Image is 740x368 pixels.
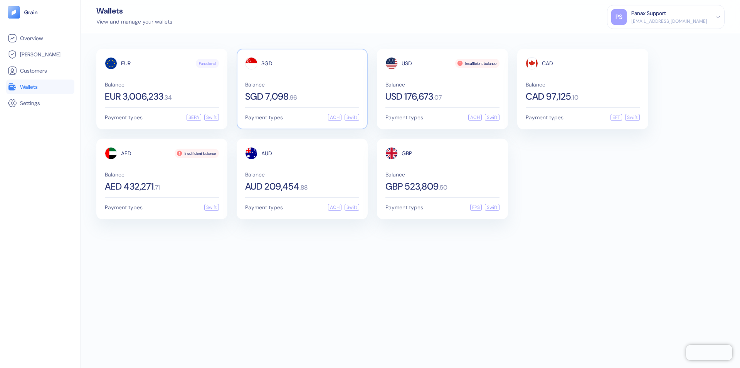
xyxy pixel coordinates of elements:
[24,10,38,15] img: logo
[625,114,640,121] div: Swift
[485,114,499,121] div: Swift
[245,172,359,177] span: Balance
[526,92,571,101] span: CAD 97,125
[8,6,20,19] img: logo-tablet-V2.svg
[289,95,297,101] span: . 96
[20,34,43,42] span: Overview
[96,18,172,26] div: View and manage your wallets
[199,61,216,66] span: Functional
[261,151,272,156] span: AUD
[385,182,439,191] span: GBP 523,809
[345,114,359,121] div: Swift
[328,204,341,211] div: ACH
[105,92,163,101] span: EUR 3,006,233
[8,66,73,75] a: Customers
[328,114,341,121] div: ACH
[245,205,283,210] span: Payment types
[204,204,219,211] div: Swift
[610,114,622,121] div: EFT
[8,82,73,92] a: Wallets
[121,151,131,156] span: AED
[105,115,143,120] span: Payment types
[96,7,172,15] div: Wallets
[526,82,640,87] span: Balance
[20,51,61,58] span: [PERSON_NAME]
[631,18,707,25] div: [EMAIL_ADDRESS][DOMAIN_NAME]
[299,185,308,191] span: . 88
[163,95,172,101] span: . 34
[20,99,40,107] span: Settings
[470,204,482,211] div: FPS
[8,50,73,59] a: [PERSON_NAME]
[385,172,499,177] span: Balance
[105,182,154,191] span: AED 432,271
[8,34,73,43] a: Overview
[261,61,272,66] span: SGD
[385,205,423,210] span: Payment types
[571,95,579,101] span: . 10
[105,205,143,210] span: Payment types
[105,82,219,87] span: Balance
[402,151,412,156] span: GBP
[526,115,563,120] span: Payment types
[385,115,423,120] span: Payment types
[245,92,289,101] span: SGD 7,098
[187,114,201,121] div: SEPA
[455,59,499,68] div: Insufficient balance
[631,9,666,17] div: Panax Support
[439,185,447,191] span: . 50
[385,82,499,87] span: Balance
[686,345,732,360] iframe: Chatra live chat
[20,83,38,91] span: Wallets
[8,98,73,108] a: Settings
[245,82,359,87] span: Balance
[154,185,160,191] span: . 71
[542,61,553,66] span: CAD
[468,114,482,121] div: ACH
[245,182,299,191] span: AUD 209,454
[105,172,219,177] span: Balance
[175,149,219,158] div: Insufficient balance
[121,61,131,66] span: EUR
[345,204,359,211] div: Swift
[204,114,219,121] div: Swift
[385,92,433,101] span: USD 176,673
[402,61,412,66] span: USD
[433,95,442,101] span: . 07
[245,115,283,120] span: Payment types
[485,204,499,211] div: Swift
[611,9,627,25] div: PS
[20,67,47,75] span: Customers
